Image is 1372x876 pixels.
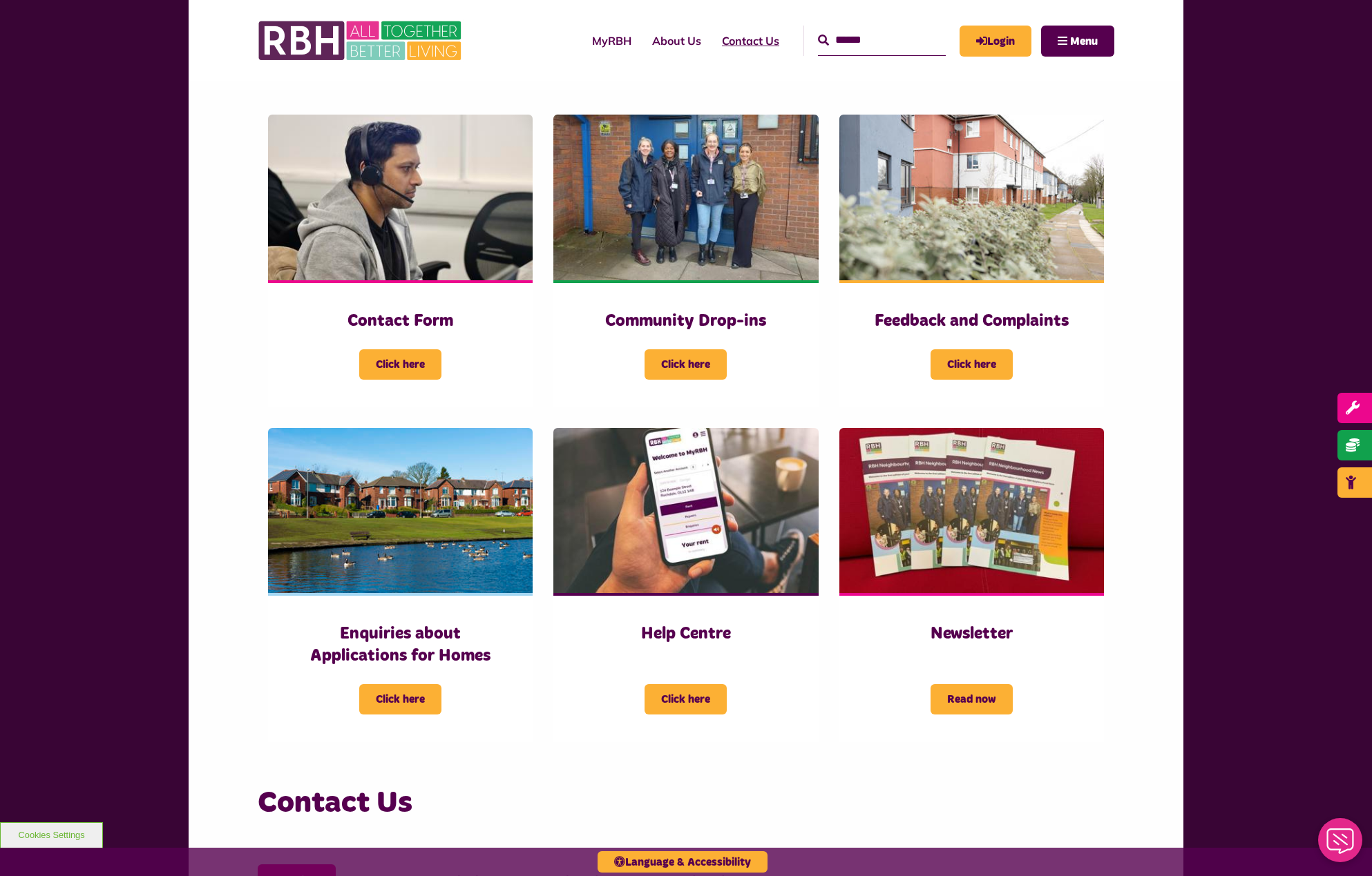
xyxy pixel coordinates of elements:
span: Click here [645,684,727,714]
a: Newsletter Read now [839,428,1104,742]
span: Click here [645,349,727,380]
a: Enquiries about Applications for Homes Click here [268,428,533,742]
img: Heywood Drop In 2024 [553,115,818,280]
h3: Community Drop-ins [581,311,790,332]
a: Community Drop-ins Click here [553,115,818,407]
img: Dewhirst Rd 03 [268,428,533,594]
a: About Us [642,22,712,59]
h3: Help Centre [581,623,790,645]
a: Contact Form Click here [268,115,533,407]
img: RBH [258,14,465,68]
span: Menu [1070,36,1098,47]
a: Feedback and Complaints Click here [839,115,1104,407]
h3: Feedback and Complaints [867,311,1076,332]
img: Contact Centre February 2024 (4) [268,115,533,280]
h3: Enquiries about Applications for Homes [296,623,505,666]
span: Click here [359,684,441,714]
button: Navigation [1041,26,1114,57]
a: Contact Us [712,22,790,59]
iframe: Netcall Web Assistant for live chat [1310,814,1372,876]
span: Click here [931,349,1013,380]
img: RBH Newsletter Copies [839,428,1104,594]
a: Help Centre Click here [553,428,818,742]
h3: Contact Form [296,311,505,332]
h3: Contact Us [258,783,1114,823]
span: Read now [931,684,1013,714]
a: MyRBH [960,26,1031,57]
img: Myrbh Man Wth Mobile Correct [553,428,818,594]
span: Click here [359,349,441,380]
h3: Newsletter [867,623,1076,645]
img: SAZMEDIA RBH 22FEB24 97 [839,115,1104,280]
a: MyRBH [582,22,642,59]
button: Language & Accessibility [598,851,768,873]
input: Search [818,26,946,55]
